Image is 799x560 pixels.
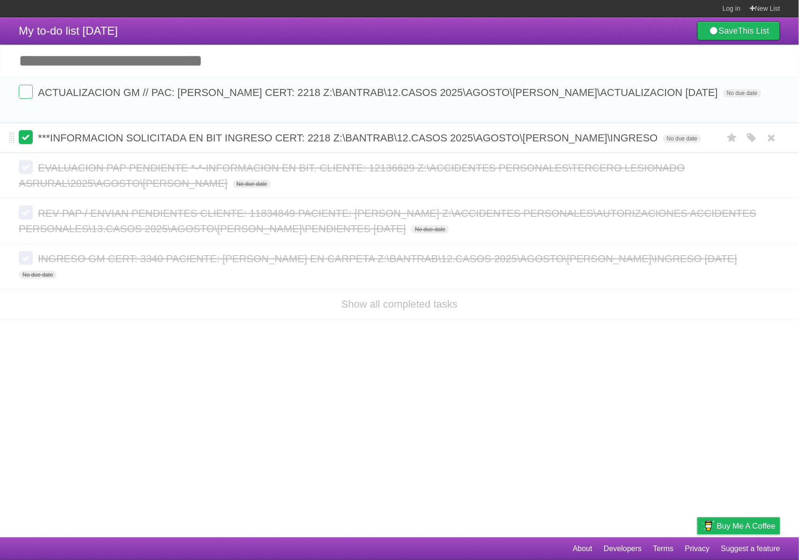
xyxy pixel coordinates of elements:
[723,100,741,116] label: Star task
[19,24,118,37] span: My to-do list [DATE]
[19,160,33,174] label: Done
[341,298,458,310] a: Show all completed tasks
[19,251,33,265] label: Done
[411,225,449,234] span: No due date
[604,540,642,558] a: Developers
[717,518,776,534] span: Buy me a coffee
[19,271,57,279] span: No due date
[19,207,756,235] span: REV PAP / ENVIAN PENDIENTES CLIENTE: 11834849 PACIENTE: [PERSON_NAME] Z:\ACCIDENTES PERSONALES\AU...
[653,540,674,558] a: Terms
[697,517,780,535] a: Buy me a coffee
[233,180,271,188] span: No due date
[19,162,685,189] span: EVALUACION PAP PENDIENTE *-*-INFORMACION EN BIT. CLIENTE: 12136629 Z:\ACCIDENTES PERSONALES\TERCE...
[697,22,780,40] a: SaveThis List
[19,85,33,99] label: Done
[19,206,33,220] label: Done
[723,89,761,97] span: No due date
[663,134,701,143] span: No due date
[738,26,769,36] b: This List
[573,540,592,558] a: About
[723,130,741,146] label: Star task
[19,130,33,144] label: Done
[38,253,740,265] span: INGRESO GM CERT: 3340 PACIENTE: [PERSON_NAME] EN CARPETA Z:\BANTRAB\12.CASOS 2025\AGOSTO\[PERSON_...
[721,540,780,558] a: Suggest a feature
[38,87,720,98] span: ACTUALIZACION GM // PAC: [PERSON_NAME] CERT: 2218 Z:\BANTRAB\12.CASOS 2025\AGOSTO\[PERSON_NAME]\A...
[38,132,660,144] span: ***INFORMACION SOLICITADA EN BIT INGRESO CERT: 2218 Z:\BANTRAB\12.CASOS 2025\AGOSTO\[PERSON_NAME]...
[702,518,715,534] img: Buy me a coffee
[685,540,710,558] a: Privacy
